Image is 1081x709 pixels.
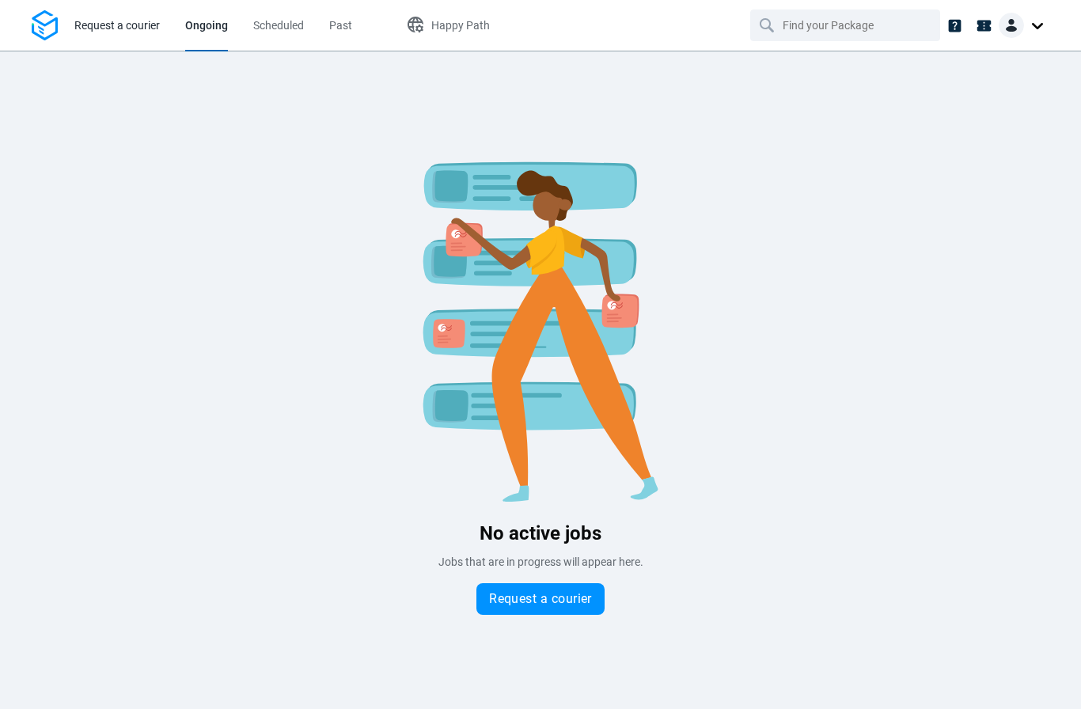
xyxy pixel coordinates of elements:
[438,555,643,568] span: Jobs that are in progress will appear here.
[303,146,778,502] img: Blank slate
[783,10,911,40] input: Find your Package
[476,583,605,615] button: Request a courier
[431,19,490,32] span: Happy Path
[185,19,228,32] span: Ongoing
[999,13,1024,38] img: Client
[489,593,592,605] span: Request a courier
[74,19,160,32] span: Request a courier
[32,10,58,41] img: Logo
[480,522,601,544] span: No active jobs
[329,19,352,32] span: Past
[253,19,304,32] span: Scheduled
